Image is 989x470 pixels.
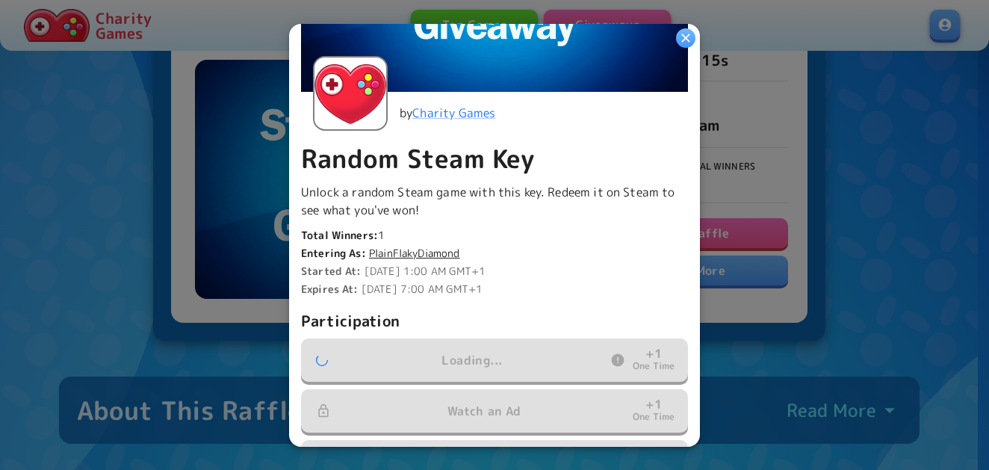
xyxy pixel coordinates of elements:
a: Charity Games [412,105,495,121]
p: Participation [301,309,688,333]
p: [DATE] 7:00 AM GMT+1 [301,282,688,297]
b: Entering As: [301,246,366,260]
p: 1 [301,228,688,243]
p: [DATE] 1:00 AM GMT+1 [301,264,688,279]
img: Charity Games [314,58,386,129]
b: Expires At: [301,282,359,296]
p: Random Steam Key [301,143,688,174]
b: Total Winners: [301,228,378,242]
b: Started At: [301,264,362,278]
span: Unlock a random Steam game with this key. Redeem it on Steam to see what you've won! [301,184,675,218]
a: PlainFlakyDiamond [369,246,460,261]
p: by [400,104,495,122]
